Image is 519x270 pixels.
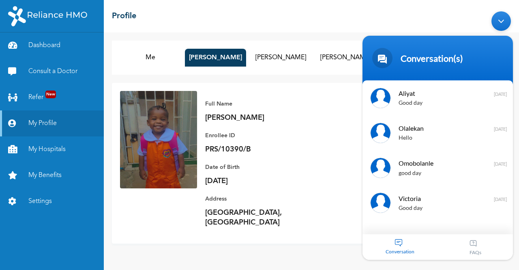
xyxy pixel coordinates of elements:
[120,91,197,188] img: Enrollee
[205,99,319,109] p: Full Name
[120,49,181,67] button: Me
[205,113,319,123] p: [PERSON_NAME]
[205,176,319,186] p: [DATE]
[185,49,246,67] button: [PERSON_NAME]
[250,49,311,67] button: [PERSON_NAME]
[112,10,136,22] h2: Profile
[205,162,319,172] p: Date of Birth
[8,6,87,26] img: RelianceHMO's Logo
[205,208,319,227] p: [GEOGRAPHIC_DATA], [GEOGRAPHIC_DATA]
[205,131,319,140] p: Enrollee ID
[45,91,56,98] span: New
[205,145,319,154] p: PRS/10390/B
[205,194,319,204] p: Address
[315,49,376,67] button: [PERSON_NAME]
[358,7,517,264] iframe: SalesIQ Chatwindow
